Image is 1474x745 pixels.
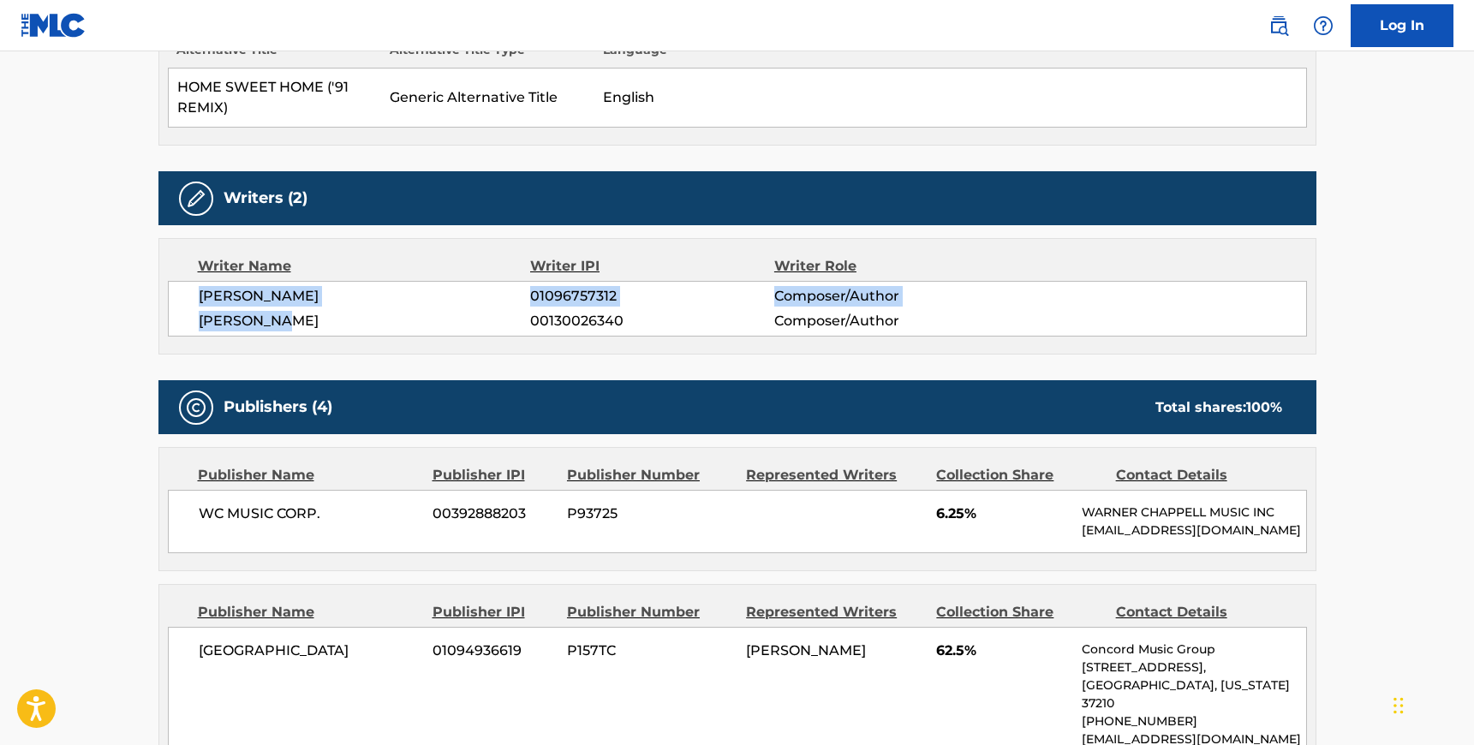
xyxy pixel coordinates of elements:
div: Drag [1393,680,1404,731]
span: P93725 [567,504,733,524]
p: WARNER CHAPPELL MUSIC INC [1082,504,1305,521]
iframe: Chat Widget [1388,663,1474,745]
div: Contact Details [1116,465,1282,486]
img: help [1313,15,1334,36]
span: 01094936619 [433,641,554,661]
p: [GEOGRAPHIC_DATA], [US_STATE] 37210 [1082,676,1305,712]
div: Publisher IPI [433,465,554,486]
td: Generic Alternative Title [381,69,594,128]
img: Publishers [186,397,206,418]
span: 62.5% [936,641,1069,661]
a: Public Search [1262,9,1296,43]
p: Concord Music Group [1082,641,1305,659]
div: Total shares: [1155,397,1282,418]
a: Log In [1351,4,1453,47]
p: [STREET_ADDRESS], [1082,659,1305,676]
span: [PERSON_NAME] [746,642,866,659]
div: Collection Share [936,465,1102,486]
div: Help [1306,9,1340,43]
span: 00392888203 [433,504,554,524]
img: search [1268,15,1289,36]
span: [PERSON_NAME] [199,286,531,307]
p: [PHONE_NUMBER] [1082,712,1305,730]
div: Publisher Name [198,465,420,486]
h5: Writers (2) [224,188,307,208]
span: [GEOGRAPHIC_DATA] [199,641,421,661]
div: Represented Writers [746,465,923,486]
div: Publisher Number [567,602,733,623]
td: HOME SWEET HOME ('91 REMIX) [168,69,381,128]
div: Writer Role [774,256,996,277]
span: 6.25% [936,504,1069,524]
h5: Publishers (4) [224,397,332,417]
td: English [594,69,1306,128]
p: [EMAIL_ADDRESS][DOMAIN_NAME] [1082,521,1305,539]
div: Publisher Number [567,465,733,486]
span: P157TC [567,641,733,661]
span: 100 % [1246,399,1282,415]
span: 00130026340 [530,311,773,331]
div: Represented Writers [746,602,923,623]
div: Contact Details [1116,602,1282,623]
div: Publisher IPI [433,602,554,623]
div: Writer IPI [530,256,774,277]
div: Publisher Name [198,602,420,623]
th: Alternative Title [168,41,381,69]
span: WC MUSIC CORP. [199,504,421,524]
th: Language [594,41,1306,69]
div: Writer Name [198,256,531,277]
th: Alternative Title Type [381,41,594,69]
div: Collection Share [936,602,1102,623]
span: Composer/Author [774,286,996,307]
img: Writers [186,188,206,209]
span: 01096757312 [530,286,773,307]
span: Composer/Author [774,311,996,331]
img: MLC Logo [21,13,87,38]
span: [PERSON_NAME] [199,311,531,331]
